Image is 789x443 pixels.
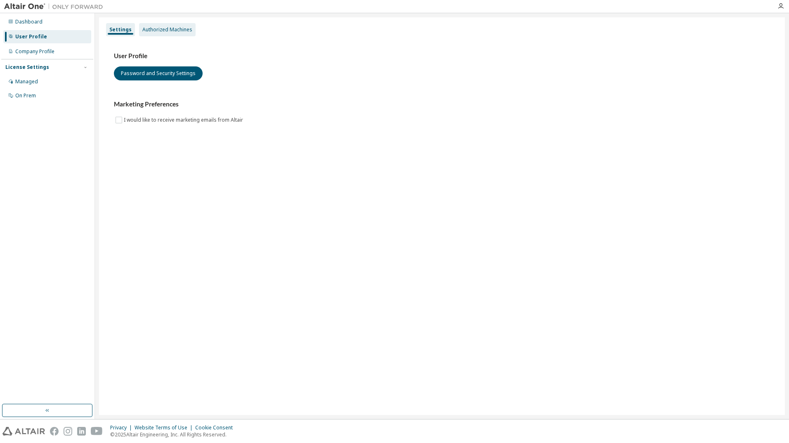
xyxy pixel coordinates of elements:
[91,427,103,436] img: youtube.svg
[4,2,107,11] img: Altair One
[2,427,45,436] img: altair_logo.svg
[50,427,59,436] img: facebook.svg
[142,26,192,33] div: Authorized Machines
[15,78,38,85] div: Managed
[5,64,49,71] div: License Settings
[114,66,203,80] button: Password and Security Settings
[135,424,195,431] div: Website Terms of Use
[15,92,36,99] div: On Prem
[77,427,86,436] img: linkedin.svg
[15,19,43,25] div: Dashboard
[64,427,72,436] img: instagram.svg
[114,52,770,60] h3: User Profile
[15,48,54,55] div: Company Profile
[195,424,238,431] div: Cookie Consent
[15,33,47,40] div: User Profile
[110,424,135,431] div: Privacy
[114,100,770,108] h3: Marketing Preferences
[124,115,245,125] label: I would like to receive marketing emails from Altair
[110,431,238,438] p: © 2025 Altair Engineering, Inc. All Rights Reserved.
[109,26,132,33] div: Settings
